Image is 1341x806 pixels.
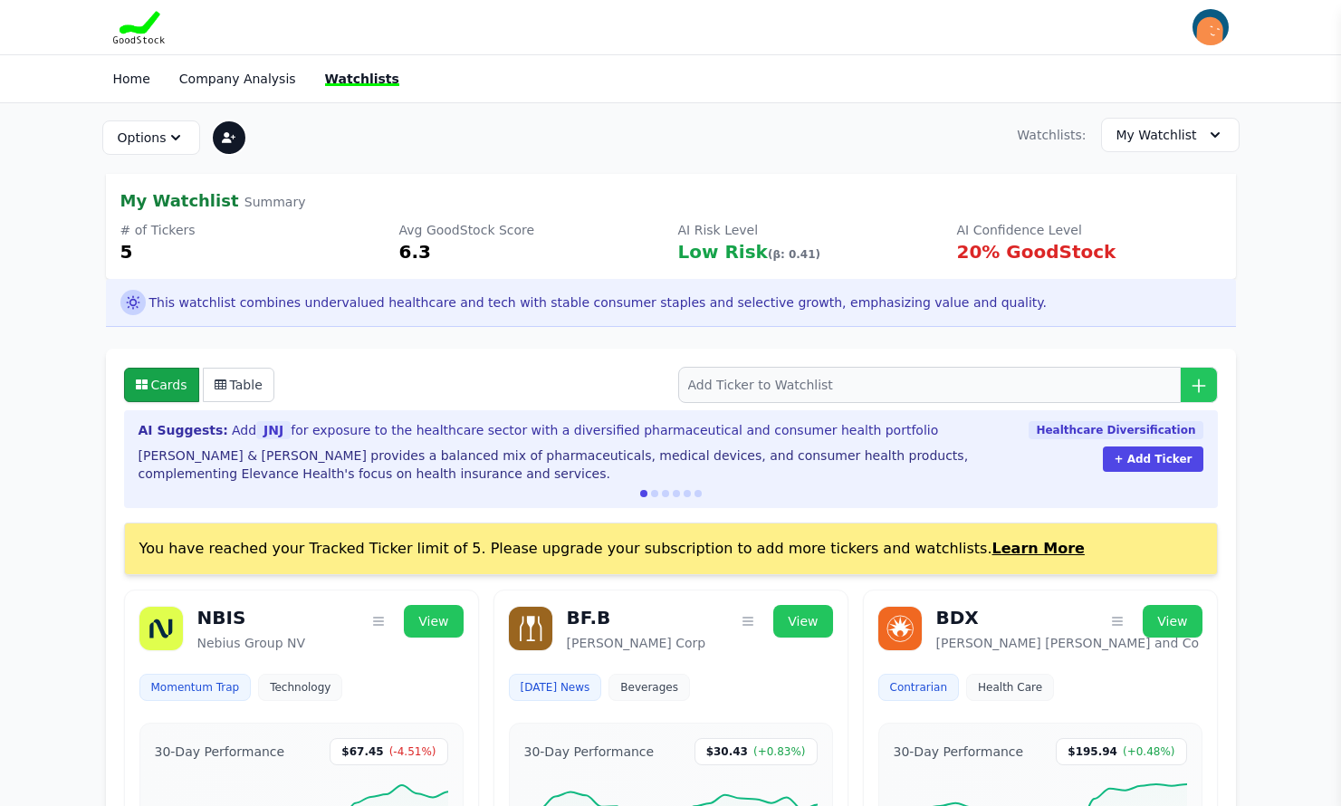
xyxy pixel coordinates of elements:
[957,221,1221,239] div: AI Confidence Level
[753,744,806,759] span: (+0.83%)
[567,634,833,652] p: [PERSON_NAME] Corp
[139,448,969,481] span: [PERSON_NAME] & [PERSON_NAME] provides a balanced mix of pharmaceuticals, medical devices, and co...
[1017,126,1086,144] span: Watchlists:
[1123,744,1175,759] span: (+0.48%)
[404,605,463,638] a: View
[113,72,150,86] a: Home
[1068,744,1117,759] span: $195.94
[151,680,240,695] span: Momentum Trap
[232,421,938,439] span: Add for exposure to the healthcare sector with a diversified pharmaceutical and consumer health p...
[1193,9,1229,45] img: invitee
[155,743,285,761] h3: 30-Day Performance
[620,680,678,695] span: Beverages
[567,605,611,630] h2: BF.B
[102,120,200,155] button: Options
[139,421,228,439] span: AI Suggests:
[1103,446,1202,472] button: + Add Ticker
[139,607,183,650] img: NBIS logo
[124,368,274,402] div: View toggle
[399,239,664,264] div: 6.3
[678,221,943,239] div: AI Risk Level
[389,744,436,759] span: (-4.51%)
[256,421,291,439] span: JNJ
[113,11,166,43] img: Goodstock Logo
[1101,118,1240,152] button: My Watchlist
[878,607,922,650] img: BDX logo
[399,221,664,239] div: Avg GoodStock Score
[936,634,1202,652] p: [PERSON_NAME] [PERSON_NAME] and Co
[678,239,943,264] div: Low Risk
[203,368,274,402] button: Table
[120,191,239,210] span: My Watchlist
[978,680,1042,695] span: Health Care
[179,72,296,86] a: Company Analysis
[524,743,655,761] h3: 30-Day Performance
[149,293,1048,312] span: This watchlist combines undervalued healthcare and tech with stable consumer staples and selectiv...
[124,368,199,402] button: Cards
[773,605,832,638] a: View
[244,195,306,209] span: Summary
[120,221,385,239] div: # of Tickers
[706,744,748,759] span: $30.43
[120,290,146,315] span: Ask AI
[325,72,399,86] a: Watchlists
[936,605,979,630] h2: BDX
[678,367,1218,403] input: Add Ticker to Watchlist
[341,744,383,759] span: $67.45
[139,540,1085,557] span: You have reached your Tracked Ticker limit of 5. Please upgrade your subscription to add more tic...
[992,538,1085,560] button: Learn More
[197,634,464,652] p: Nebius Group NV
[1143,605,1202,638] a: View
[768,248,820,261] span: (β: 0.41)
[1116,126,1197,144] span: My Watchlist
[509,607,552,650] img: BF.B logo
[270,680,330,695] span: Technology
[894,743,1024,761] h3: 30-Day Performance
[521,680,590,695] span: [DATE] News
[1029,421,1202,439] span: Healthcare Diversification
[957,239,1221,264] div: 20% GoodStock
[197,605,246,630] h2: NBIS
[890,680,948,695] span: Contrarian
[120,239,385,264] div: 5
